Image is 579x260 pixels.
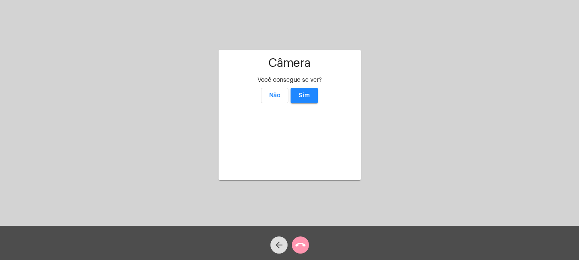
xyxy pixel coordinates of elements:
[261,88,288,103] button: Não
[299,93,310,99] span: Sim
[291,88,318,103] button: Sim
[295,240,306,250] mat-icon: call_end
[269,93,281,99] span: Não
[274,240,284,250] mat-icon: arrow_back
[258,77,322,83] span: Você consegue se ver?
[225,57,354,70] h1: Câmera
